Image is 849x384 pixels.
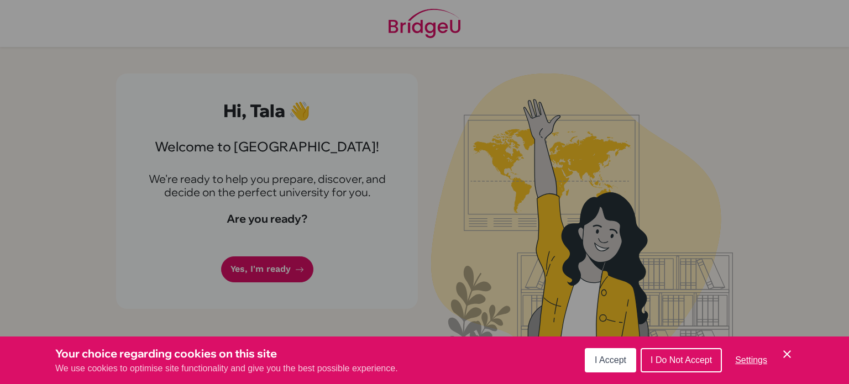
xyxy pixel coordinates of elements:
span: I Accept [595,355,626,365]
h3: Your choice regarding cookies on this site [55,345,398,362]
span: I Do Not Accept [651,355,712,365]
button: I Do Not Accept [641,348,722,372]
button: I Accept [585,348,636,372]
button: Save and close [780,348,794,361]
button: Settings [726,349,776,371]
p: We use cookies to optimise site functionality and give you the best possible experience. [55,362,398,375]
span: Settings [735,355,767,365]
